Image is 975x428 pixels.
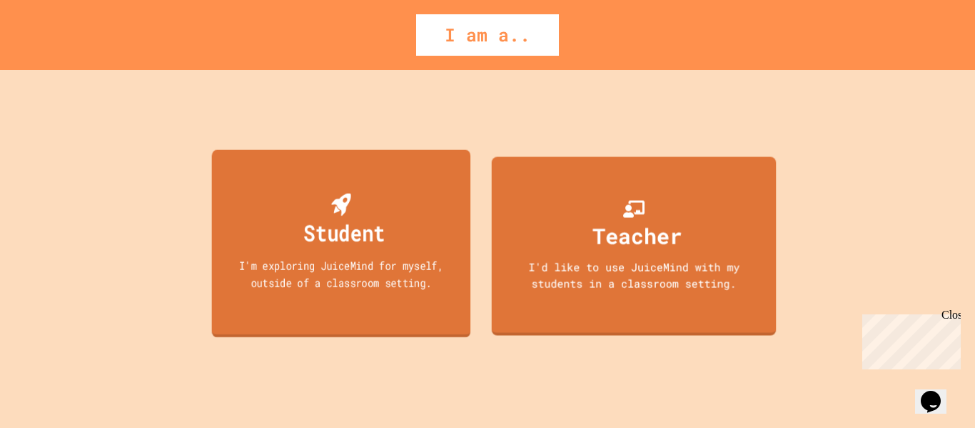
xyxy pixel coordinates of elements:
div: I'm exploring JuiceMind for myself, outside of a classroom setting. [225,257,458,290]
div: I'd like to use JuiceMind with my students in a classroom setting. [506,259,762,291]
iframe: chat widget [915,371,961,414]
div: Student [303,216,385,249]
div: Chat with us now!Close [6,6,98,91]
div: I am a.. [416,14,559,56]
iframe: chat widget [857,309,961,369]
div: Teacher [592,219,682,252]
